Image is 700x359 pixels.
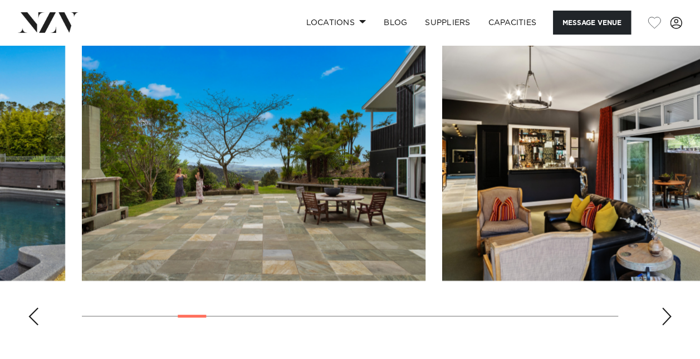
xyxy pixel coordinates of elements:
[297,11,375,35] a: Locations
[553,11,631,35] button: Message Venue
[416,11,479,35] a: SUPPLIERS
[18,12,79,32] img: nzv-logo.png
[375,11,416,35] a: BLOG
[479,11,546,35] a: Capacities
[82,28,425,281] swiper-slide: 6 / 28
